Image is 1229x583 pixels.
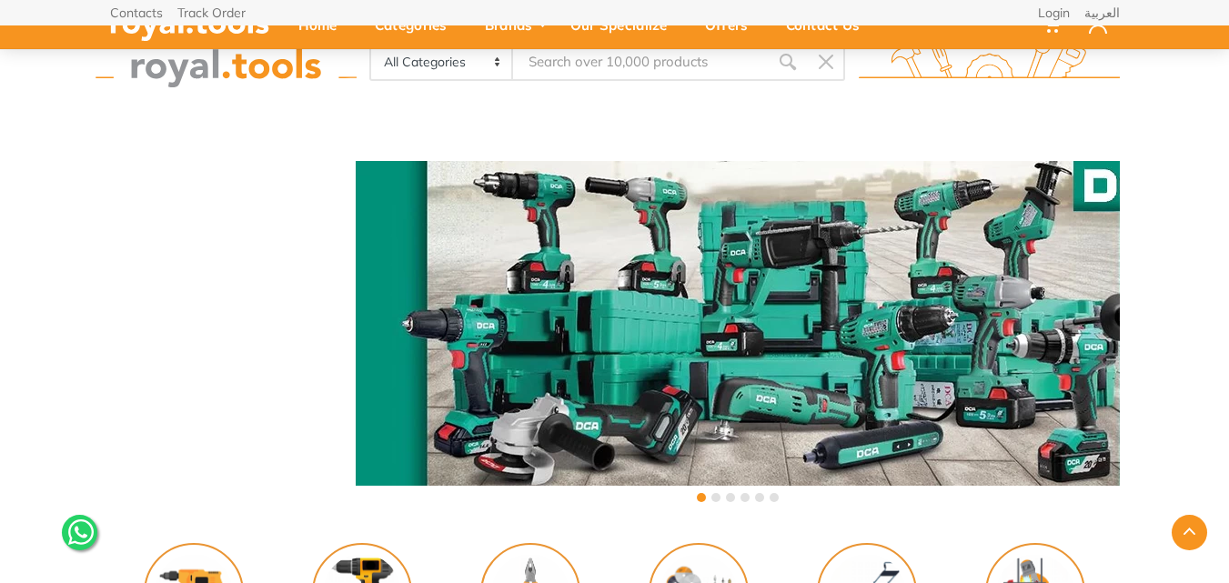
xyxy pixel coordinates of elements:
[513,43,768,81] input: Site search
[110,6,163,19] a: Contacts
[371,45,514,79] select: Category
[1084,6,1120,19] a: العربية
[859,37,1120,87] img: royal.tools Logo
[96,37,357,87] img: royal.tools Logo
[177,6,246,19] a: Track Order
[1038,6,1070,19] a: Login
